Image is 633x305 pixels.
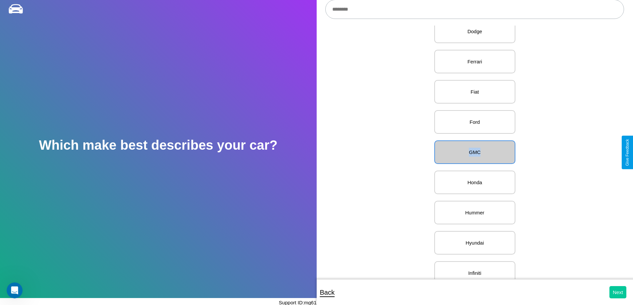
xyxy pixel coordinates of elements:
[442,238,508,247] p: Hyundai
[609,286,626,298] button: Next
[442,178,508,187] p: Honda
[442,208,508,217] p: Hummer
[442,27,508,36] p: Dodge
[7,282,23,298] iframe: Intercom live chat
[39,138,277,153] h2: Which make best describes your car?
[442,268,508,277] p: Infiniti
[442,148,508,157] p: GMC
[442,87,508,96] p: Fiat
[442,57,508,66] p: Ferrari
[625,139,630,166] div: Give Feedback
[442,117,508,126] p: Ford
[320,286,335,298] p: Back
